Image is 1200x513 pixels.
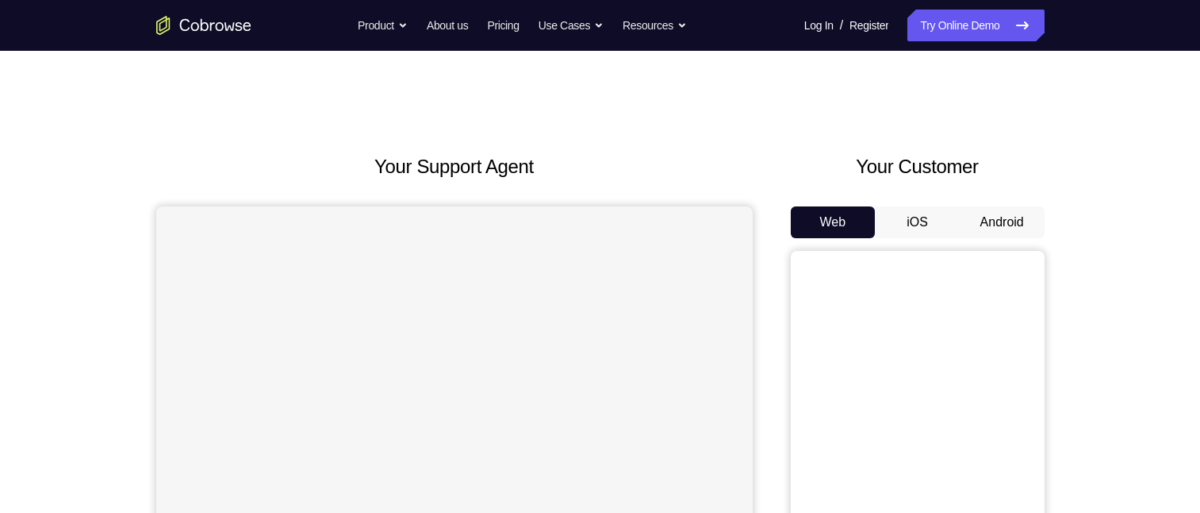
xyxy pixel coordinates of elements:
h2: Your Support Agent [156,152,753,181]
button: iOS [875,206,960,238]
button: Resources [623,10,687,41]
h2: Your Customer [791,152,1045,181]
a: Pricing [487,10,519,41]
a: About us [427,10,468,41]
button: Use Cases [539,10,604,41]
button: Web [791,206,876,238]
a: Log In [804,10,834,41]
a: Go to the home page [156,16,251,35]
button: Android [960,206,1045,238]
button: Product [358,10,408,41]
a: Register [849,10,888,41]
a: Try Online Demo [907,10,1044,41]
span: / [840,16,843,35]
